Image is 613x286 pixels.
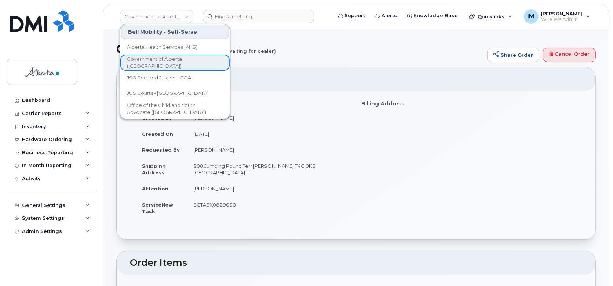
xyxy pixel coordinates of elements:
a: Alberta Health Services (AHS) [121,40,229,55]
td: [PERSON_NAME] [187,142,351,158]
h4: Order Details [135,101,351,107]
a: Share Order [487,48,539,62]
h2: Order Items [130,258,582,268]
span: JUS Courts - [GEOGRAPHIC_DATA] [127,90,209,97]
a: Government of Alberta ([GEOGRAPHIC_DATA]) [121,55,229,70]
td: 200 Jumping Pound Terr [PERSON_NAME] T4C 0K5 [GEOGRAPHIC_DATA] [187,158,351,181]
div: Bell Mobility - Self-Serve [121,25,229,39]
a: Cancel Order [543,48,596,62]
td: [PERSON_NAME] [187,181,351,197]
strong: Created On [142,131,173,137]
span: JSG Secured Justice - GOA [127,74,191,82]
small: (waiting for dealer) [226,42,276,54]
strong: Shipping Address [142,163,166,176]
td: SCTASK0829050 [187,197,351,219]
strong: Requested By [142,147,180,153]
span: Alberta Health Services (AHS) [127,44,197,51]
strong: Attention [142,186,168,192]
a: Office of the Child and Youth Advocate ([GEOGRAPHIC_DATA]) [121,101,229,116]
h1: Order No.297896 [116,42,484,55]
td: [PERSON_NAME] [187,110,351,126]
td: [DATE] [187,126,351,142]
h4: Billing Address [362,101,577,107]
span: Government of Alberta ([GEOGRAPHIC_DATA]) [127,56,211,70]
span: Office of the Child and Youth Advocate ([GEOGRAPHIC_DATA]) [127,102,211,116]
strong: ServiceNow Task [142,202,173,215]
h2: Order Information [130,74,582,84]
a: JSG Secured Justice - GOA [121,71,229,85]
a: JUS Courts - [GEOGRAPHIC_DATA] [121,86,229,101]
